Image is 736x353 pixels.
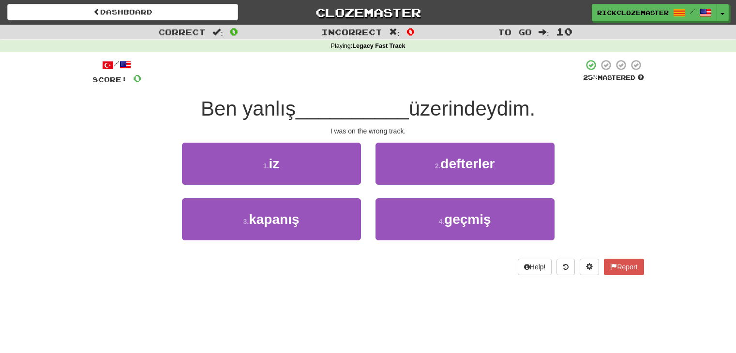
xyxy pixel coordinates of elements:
[604,259,644,275] button: Report
[690,8,695,15] span: /
[435,162,441,170] small: 2 .
[7,4,238,20] a: Dashboard
[583,74,598,81] span: 25 %
[158,27,206,37] span: Correct
[212,28,223,36] span: :
[440,156,495,171] span: defterler
[376,143,555,185] button: 2.defterler
[92,75,127,84] span: Score:
[352,43,405,49] strong: Legacy Fast Track
[182,143,361,185] button: 1.iz
[230,26,238,37] span: 0
[133,72,141,84] span: 0
[269,156,279,171] span: iz
[597,8,669,17] span: RickClozemaster
[409,97,535,120] span: üzerindeydim.
[296,97,409,120] span: __________
[92,126,644,136] div: I was on the wrong track.
[498,27,532,37] span: To go
[243,218,249,225] small: 3 .
[406,26,415,37] span: 0
[592,4,717,21] a: RickClozemaster /
[389,28,400,36] span: :
[263,162,269,170] small: 1 .
[556,259,575,275] button: Round history (alt+y)
[249,212,299,227] span: kapanış
[376,198,555,240] button: 4.geçmiş
[253,4,483,21] a: Clozemaster
[321,27,382,37] span: Incorrect
[438,218,444,225] small: 4 .
[444,212,491,227] span: geçmiş
[556,26,572,37] span: 10
[583,74,644,82] div: Mastered
[182,198,361,240] button: 3.kapanış
[92,59,141,71] div: /
[518,259,552,275] button: Help!
[539,28,549,36] span: :
[201,97,296,120] span: Ben yanlış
